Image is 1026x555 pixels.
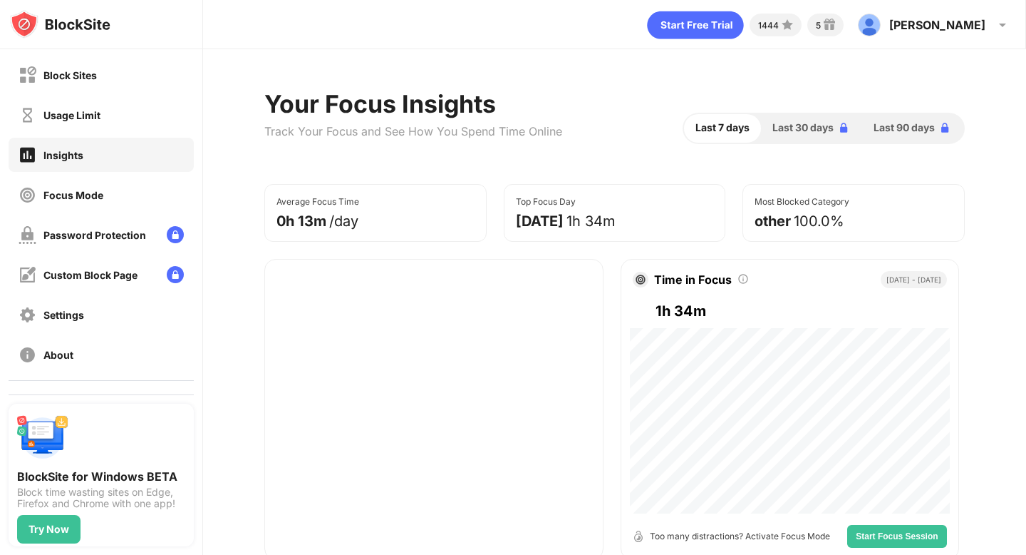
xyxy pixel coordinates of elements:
img: about-off.svg [19,346,36,364]
div: animation [647,11,744,39]
img: focus-off.svg [19,186,36,204]
div: Settings [43,309,84,321]
div: [DATE] - [DATE] [881,271,947,288]
div: 1h 34m [566,213,616,230]
span: Last 7 days [695,120,750,136]
div: Custom Block Page [43,269,138,281]
div: [DATE] [516,213,564,230]
div: Top Focus Day [516,196,576,207]
div: Most Blocked Category [755,196,849,207]
div: Focus Mode [43,189,103,201]
span: Start Focus Session [856,532,938,541]
img: block-off.svg [19,66,36,84]
img: lock-blue.svg [836,121,851,135]
div: 1h 34m [655,300,947,322]
div: Too many distractions? Activate Focus Mode [650,529,830,543]
div: Your Focus Insights [264,89,562,118]
div: Time in Focus [654,273,732,287]
img: tooltip.svg [737,273,749,285]
div: Try Now [28,524,69,535]
div: 1444 [758,20,779,31]
div: Insights [43,149,83,161]
img: settings-off.svg [19,306,36,324]
img: push-desktop.svg [17,412,68,464]
img: customize-block-page-off.svg [19,266,36,284]
img: ALV-UjXItr6kbsqVgxzst-1dH3AOL18LP4vczsrJ639xUWCU7wc9a0X-9GU9zhvOzWgby3iQD7mOpEaxdgTYLpTOiNRmt4_Xi... [858,14,881,36]
div: Average Focus Time [276,196,359,207]
span: Last 30 days [772,120,834,136]
div: 5 [816,20,821,31]
img: lock-blue.svg [938,121,952,135]
div: About [43,349,73,361]
img: reward-small.svg [821,16,838,34]
div: Block time wasting sites on Edge, Firefox and Chrome with one app! [17,487,185,509]
div: Track Your Focus and See How You Spend Time Online [264,124,562,138]
img: password-protection-off.svg [19,226,36,244]
img: lock-menu.svg [167,226,184,243]
div: 0h 13m [276,213,326,230]
div: other [755,213,791,230]
img: open-timer.svg [633,531,644,542]
div: Block Sites [43,69,97,81]
div: Password Protection [43,229,146,241]
div: BlockSite for Windows BETA [17,469,185,484]
div: 100.0% [794,213,844,230]
img: lock-menu.svg [167,266,184,283]
span: Last 90 days [874,120,935,136]
div: [PERSON_NAME] [889,18,985,32]
img: insights-on.svg [19,146,36,164]
div: /day [329,213,358,230]
img: target.svg [636,275,646,285]
img: time-usage-off.svg [19,106,36,124]
div: Usage Limit [43,109,100,121]
img: points-small.svg [779,16,796,34]
img: logo-blocksite.svg [10,10,110,39]
button: Start Focus Session [847,525,946,548]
